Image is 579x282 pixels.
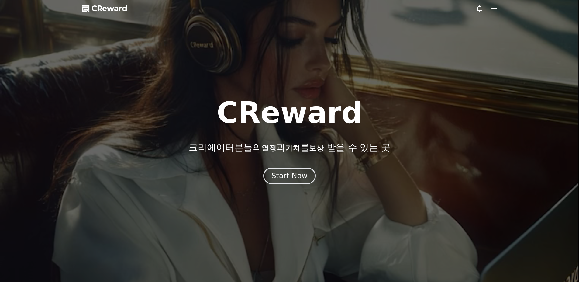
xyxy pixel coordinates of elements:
div: Start Now [271,171,308,181]
p: 크리에이터분들의 과 를 받을 수 있는 곳 [189,142,390,153]
button: Start Now [263,168,316,184]
span: 열정 [262,144,276,152]
span: 가치 [285,144,300,152]
h1: CReward [217,98,362,127]
a: CReward [82,4,127,13]
a: Start Now [263,174,316,179]
span: 보상 [309,144,324,152]
span: CReward [91,4,127,13]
